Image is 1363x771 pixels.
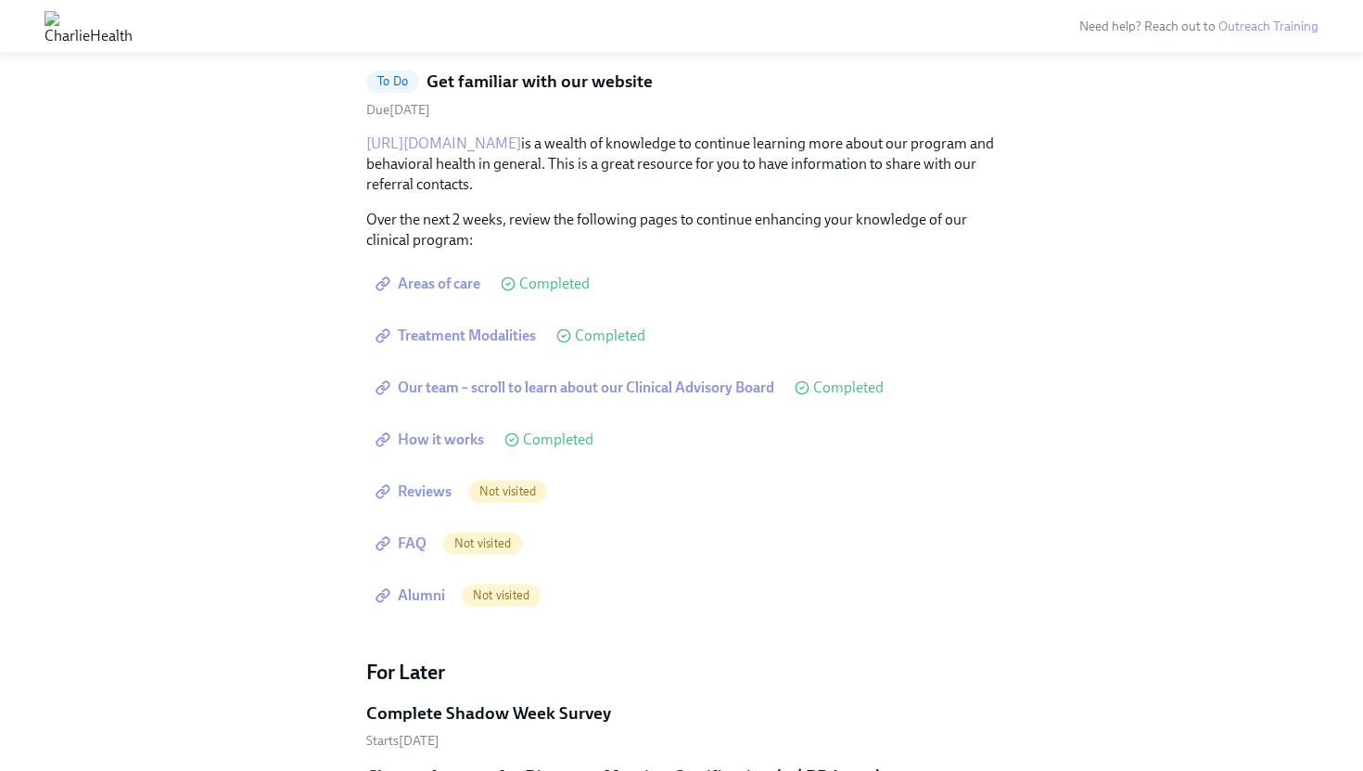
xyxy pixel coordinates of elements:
[366,659,997,687] h4: For Later
[366,265,493,302] a: Areas of care
[45,11,133,41] img: CharlieHealth
[366,102,430,118] span: Thursday, October 9th 2025, 8:00 am
[379,430,484,449] span: How it works
[366,577,458,614] a: Alumni
[468,484,547,498] span: Not visited
[366,317,549,354] a: Treatment Modalities
[366,74,419,88] span: To Do
[366,135,521,152] a: [URL][DOMAIN_NAME]
[427,70,653,94] h5: Get familiar with our website
[366,421,497,458] a: How it works
[366,473,465,510] a: Reviews
[379,379,774,397] span: Our team – scroll to learn about our Clinical Advisory Board
[366,369,787,406] a: Our team – scroll to learn about our Clinical Advisory Board
[1218,19,1318,34] a: Outreach Training
[379,586,445,605] span: Alumni
[366,701,611,726] h5: Complete Shadow Week Survey
[523,432,593,447] span: Completed
[813,380,884,395] span: Completed
[366,733,439,749] span: Starts [DATE]
[366,70,997,119] a: To DoGet familiar with our websiteDue[DATE]
[443,536,522,550] span: Not visited
[462,588,541,602] span: Not visited
[379,327,536,345] span: Treatment Modalities
[366,210,997,251] p: Over the next 2 weeks, review the following pages to continue enhancing your knowledge of our cli...
[379,534,427,553] span: FAQ
[379,275,480,293] span: Areas of care
[1079,19,1318,34] span: Need help? Reach out to
[379,482,452,501] span: Reviews
[575,328,645,343] span: Completed
[366,701,997,751] a: Complete Shadow Week SurveyStarts[DATE]
[519,276,590,291] span: Completed
[366,525,439,562] a: FAQ
[366,134,997,195] p: is a wealth of knowledge to continue learning more about our program and behavioral health in gen...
